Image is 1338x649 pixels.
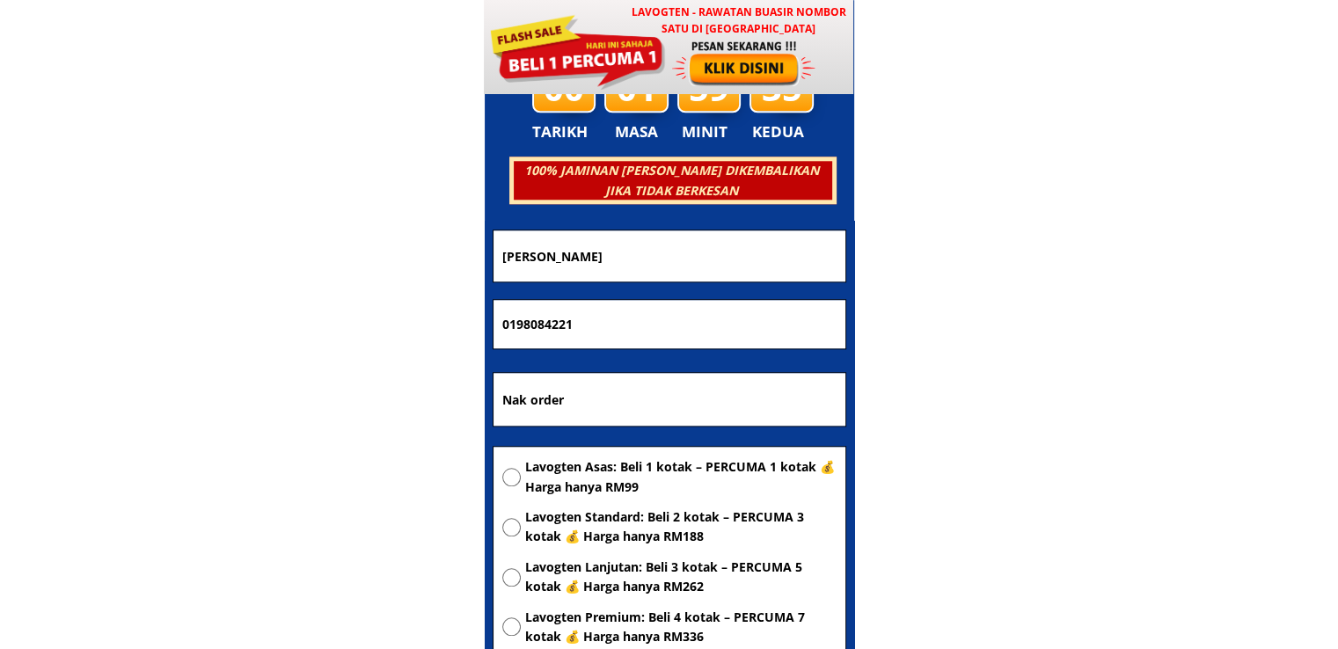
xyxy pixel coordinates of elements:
span: Lavogten Lanjutan: Beli 3 kotak – PERCUMA 5 kotak 💰 Harga hanya RM262 [525,558,837,597]
span: Lavogten Asas: Beli 1 kotak – PERCUMA 1 kotak 💰 Harga hanya RM99 [525,457,837,497]
span: Lavogten Standard: Beli 2 kotak – PERCUMA 3 kotak 💰 Harga hanya RM188 [525,507,837,547]
h3: LAVOGTEN - Rawatan Buasir Nombor Satu di [GEOGRAPHIC_DATA] [623,4,854,37]
h3: MASA [607,120,667,144]
input: Alamat [498,373,841,426]
h3: TARIKH [532,120,606,144]
input: Nombor Telefon Bimbit [498,300,841,349]
input: Nama penuh [498,230,841,281]
h3: MINIT [682,120,735,144]
h3: KEDUA [752,120,809,144]
span: Lavogten Premium: Beli 4 kotak – PERCUMA 7 kotak 💰 Harga hanya RM336 [525,608,837,647]
h3: 100% JAMINAN [PERSON_NAME] DIKEMBALIKAN JIKA TIDAK BERKESAN [511,161,831,201]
